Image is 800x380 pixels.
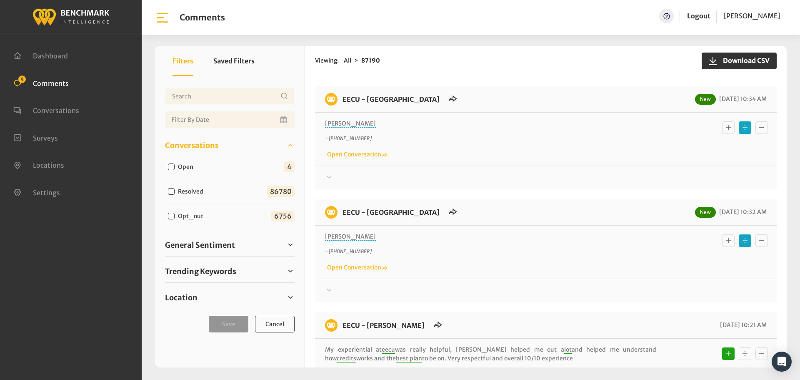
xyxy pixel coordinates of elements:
span: Settings [33,188,60,196]
div: Basic example [720,119,770,136]
strong: 87190 [361,57,380,64]
span: 86780 [267,186,295,197]
span: Surveys [33,133,58,142]
label: Open [175,163,200,171]
span: Comments [33,79,69,87]
span: 4 [18,75,26,83]
img: bar [155,10,170,25]
span: Viewing: [315,56,339,65]
button: Filters [172,46,193,76]
input: Username [165,88,295,105]
span: Download CSV [718,55,770,65]
a: Location [165,291,295,304]
span: [PERSON_NAME] [325,233,376,241]
h6: EECU - Clinton Way [337,93,445,106]
span: Conversations [165,140,219,151]
i: ~ [PHONE_NUMBER] [325,248,372,254]
span: New [695,94,716,105]
a: Open Conversation [325,151,387,158]
a: [PERSON_NAME] [724,9,780,23]
a: Surveys [13,133,58,141]
h1: Comments [180,13,225,23]
span: Location [165,292,197,303]
span: lot [564,346,572,354]
a: Logout [687,9,710,23]
img: benchmark [325,93,337,106]
span: New [695,207,716,218]
a: Logout [687,12,710,20]
img: benchmark [32,6,110,27]
img: benchmark [325,319,337,332]
span: Conversations [33,106,79,115]
a: Dashboard [13,51,68,59]
a: Settings [13,188,60,196]
button: Cancel [255,316,295,332]
button: Open Calendar [279,111,290,128]
h6: EECU - Van Ness [337,319,430,332]
span: [PERSON_NAME] [325,120,376,128]
a: Conversations [165,139,295,151]
span: eecu [382,346,395,354]
span: All [344,57,351,64]
a: EECU - [GEOGRAPHIC_DATA] [342,95,440,103]
a: EECU - [PERSON_NAME] [342,321,425,330]
span: [DATE] 10:21 AM [718,321,767,329]
span: 4 [284,161,295,172]
button: Download CSV [702,53,777,69]
label: Resolved [175,187,210,196]
input: Date range input field [165,111,295,128]
div: Basic example [720,345,770,362]
span: credits [337,355,356,362]
span: Locations [33,161,64,169]
span: Dashboard [33,52,68,60]
a: Trending Keywords [165,265,295,277]
input: Opt_out [168,213,175,219]
div: Basic example [720,232,770,249]
input: Open [168,164,175,170]
a: Locations [13,160,64,169]
button: Saved Filters [213,46,255,76]
p: My experiential at was really helpful, [PERSON_NAME] helped me out a and helped me understand how... [325,345,656,363]
a: Conversations [13,106,79,114]
span: [DATE] 10:34 AM [717,95,767,103]
a: Comments 4 [13,78,69,87]
a: General Sentiment [165,239,295,251]
span: [PERSON_NAME] [724,12,780,20]
label: Opt_out [175,212,210,221]
i: ~ [PHONE_NUMBER] [325,135,372,141]
img: benchmark [325,206,337,219]
a: EECU - [GEOGRAPHIC_DATA] [342,208,440,216]
span: 6756 [271,211,295,221]
span: General Sentiment [165,239,235,251]
span: best plan [396,355,422,362]
h6: EECU - Clovis North Branch [337,206,445,219]
div: Open Intercom Messenger [772,352,792,372]
span: [DATE] 10:32 AM [717,208,767,216]
a: Open Conversation [325,264,387,271]
span: Trending Keywords [165,266,236,277]
input: Resolved [168,188,175,195]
